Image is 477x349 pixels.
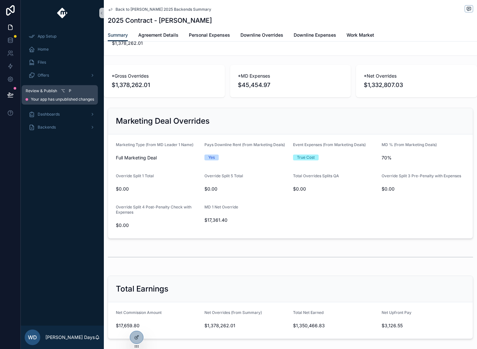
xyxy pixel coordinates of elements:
[116,116,210,126] h2: Marketing Deal Overrides
[204,142,285,147] span: Pays Downline Rent (from Marketing Deals)
[294,29,336,42] a: Downline Expenses
[25,69,100,81] a: Offers
[116,310,162,315] span: Net Commission Amount
[116,142,193,147] span: Marketing Type (from MD Leader 1 Name)
[112,81,217,90] span: $1,378,262.01
[28,333,37,341] span: WD
[382,173,461,178] span: Override Split 3 Pre-Penalty with Expenses
[38,60,46,65] span: Files
[60,88,66,93] span: ⌥
[294,32,336,38] span: Downline Expenses
[116,155,199,161] span: Full Marketing Deal
[204,173,243,178] span: Override Split 5 Total
[240,32,283,38] span: Downline Overrides
[25,82,100,94] a: Agreements
[116,284,168,294] h2: Total Earnings
[21,26,104,142] div: scrollable content
[364,81,469,90] span: $1,332,807.03
[138,29,178,42] a: Agreement Details
[293,186,376,192] span: $0.00
[116,222,199,229] span: $0.00
[208,155,215,160] div: Yes
[67,88,73,93] span: P
[382,142,437,147] span: MD % (from Marketing Deals)
[31,97,94,102] span: Your app has unpublished changes
[293,173,339,178] span: Total Overrides Splits QA
[382,310,411,315] span: Net Upfront Pay
[240,29,283,42] a: Downline Overrides
[238,73,343,79] span: *MD Expenses
[25,56,100,68] a: Files
[38,47,49,52] span: Home
[38,73,49,78] span: Offers
[189,32,230,38] span: Personal Expenses
[25,121,100,133] a: Backends
[116,186,199,192] span: $0.00
[293,310,324,315] span: Total Net Earned
[116,173,154,178] span: Override Split 1 Total
[108,32,128,38] span: Summary
[25,108,100,120] a: Dashboards
[382,322,465,329] span: $3,126.55
[347,29,374,42] a: Work Market
[57,8,68,18] img: App logo
[382,155,465,161] span: 70%
[138,32,178,38] span: Agreement Details
[38,34,56,39] span: App Setup
[112,73,217,79] span: *Gross Overrides
[108,16,212,25] h1: 2025 Contract - [PERSON_NAME]
[112,40,226,46] span: $1,378,262.01
[189,29,230,42] a: Personal Expenses
[116,7,211,12] span: Back to [PERSON_NAME] 2025 Backends Summary
[25,44,100,55] a: Home
[204,310,262,315] span: Net Overrides (from Summary)
[293,322,376,329] span: $1,350,466.83
[204,186,288,192] span: $0.00
[204,217,288,223] span: $17,361.40
[38,125,56,130] span: Backends
[204,205,238,209] span: MD 1 Net Override
[25,31,100,42] a: App Setup
[382,186,465,192] span: $0.00
[364,73,469,79] span: *Net Overrides
[204,322,288,329] span: $1,378,262.01
[108,7,211,12] a: Back to [PERSON_NAME] 2025 Backends Summary
[293,142,366,147] span: Event Expenses (from Marketing Deals)
[38,112,60,117] span: Dashboards
[26,88,57,93] span: Review & Publish
[238,81,343,90] span: $45,454.97
[297,155,315,160] div: True Cost
[116,205,191,215] span: Override Split 4 Post-Penalty Check with Expenses
[347,32,374,38] span: Work Market
[116,322,199,329] span: $17,659.80
[108,29,128,42] a: Summary
[45,334,95,341] p: [PERSON_NAME] Days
